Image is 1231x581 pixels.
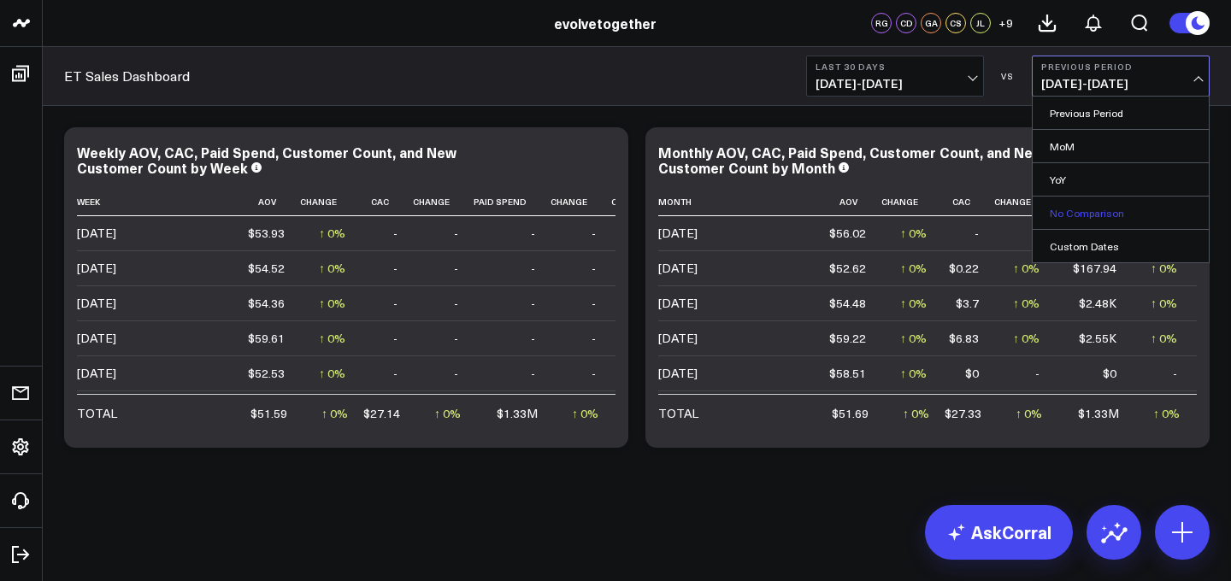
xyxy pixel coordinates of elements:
div: ↑ 0% [1016,405,1042,422]
div: $59.22 [829,330,866,347]
div: - [454,365,458,382]
div: CD [896,13,916,33]
div: - [531,330,535,347]
div: - [393,260,398,277]
div: $0 [1103,365,1116,382]
th: Change [300,188,361,216]
div: ↑ 0% [1151,295,1177,312]
div: - [393,295,398,312]
div: $54.48 [829,295,866,312]
div: Weekly AOV, CAC, Paid Spend, Customer Count, and New Customer Count by Week [77,143,456,177]
a: evolvetogether [554,14,657,32]
div: $1.33M [497,405,538,422]
a: MoM [1033,130,1209,162]
div: ↑ 0% [903,405,929,422]
th: Change [994,188,1055,216]
span: + 9 [998,17,1013,29]
div: - [592,365,596,382]
div: ↑ 0% [900,225,927,242]
div: $56.02 [829,225,866,242]
div: ↑ 0% [319,225,345,242]
div: ↑ 0% [900,365,927,382]
div: [DATE] [77,260,116,277]
a: Previous Period [1033,97,1209,129]
div: ↑ 0% [319,295,345,312]
a: Custom Dates [1033,230,1209,262]
div: $3.7 [956,295,979,312]
div: $0.22 [949,260,979,277]
b: Last 30 Days [816,62,975,72]
div: TOTAL [77,405,117,422]
div: [DATE] [77,330,116,347]
div: $27.33 [945,405,981,422]
th: Week [77,188,248,216]
div: - [454,225,458,242]
th: Customer Count [611,188,717,216]
th: Aov [829,188,881,216]
div: RG [871,13,892,33]
div: - [531,260,535,277]
th: Cac [942,188,994,216]
div: ↑ 0% [1151,260,1177,277]
div: CS [945,13,966,33]
a: AskCorral [925,505,1073,560]
div: ↑ 0% [319,260,345,277]
div: $167.94 [1073,260,1116,277]
div: - [454,330,458,347]
div: - [393,225,398,242]
b: Previous Period [1041,62,1200,72]
div: GA [921,13,941,33]
div: $52.53 [248,365,285,382]
div: - [393,365,398,382]
div: $51.59 [250,405,287,422]
div: - [531,365,535,382]
div: [DATE] [77,225,116,242]
span: [DATE] - [DATE] [1041,77,1200,91]
div: ↑ 0% [572,405,598,422]
th: Change [881,188,942,216]
a: YoY [1033,163,1209,196]
div: ↑ 0% [1013,260,1040,277]
div: ↑ 0% [1153,405,1180,422]
div: [DATE] [77,295,116,312]
div: Monthly AOV, CAC, Paid Spend, Customer Count, and New Customer Count by Month [658,143,1044,177]
div: ↑ 0% [434,405,461,422]
div: $27.14 [363,405,400,422]
button: Previous Period[DATE]-[DATE] [1032,56,1210,97]
div: - [1173,365,1177,382]
div: TOTAL [658,405,698,422]
div: ↑ 0% [321,405,348,422]
div: - [1035,365,1040,382]
div: ↑ 0% [1013,295,1040,312]
div: $1.33M [1078,405,1119,422]
a: No Comparison [1033,197,1209,229]
div: $6.83 [949,330,979,347]
th: Change [413,188,474,216]
div: [DATE] [658,365,698,382]
div: $54.36 [248,295,285,312]
th: Paid Spend [474,188,551,216]
div: [DATE] [658,260,698,277]
div: ↑ 0% [1013,330,1040,347]
span: [DATE] - [DATE] [816,77,975,91]
div: $51.69 [832,405,869,422]
div: ↑ 0% [1151,330,1177,347]
div: - [531,225,535,242]
div: ↑ 0% [900,295,927,312]
div: $53.93 [248,225,285,242]
div: ↑ 0% [900,260,927,277]
div: ↑ 0% [900,330,927,347]
div: - [592,330,596,347]
th: Cac [361,188,413,216]
div: [DATE] [658,295,698,312]
div: $2.55K [1079,330,1116,347]
a: ET Sales Dashboard [64,67,190,85]
th: Change [551,188,611,216]
div: $54.52 [248,260,285,277]
div: - [592,260,596,277]
div: - [592,225,596,242]
div: [DATE] [658,330,698,347]
div: - [531,295,535,312]
div: - [393,330,398,347]
div: - [975,225,979,242]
